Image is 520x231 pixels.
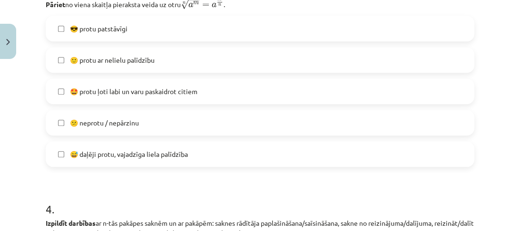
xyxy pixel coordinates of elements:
[188,3,193,8] span: a
[212,3,216,8] span: a
[70,118,139,128] span: 😕 neprotu / nepārzinu
[70,24,128,34] span: 😎 protu patstāvīgi
[218,4,221,6] span: n
[70,87,197,96] span: 🤩 protu ļoti labi un varu paskaidrot citiem
[46,186,474,215] h1: 4 .
[58,26,64,32] input: 😎 protu patstāvīgi
[193,1,199,5] span: m
[202,3,209,7] span: =
[58,151,64,157] input: 😅 daļēji protu, vajadzīga liela palīdzība
[58,88,64,95] input: 🤩 protu ļoti labi un varu paskaidrot citiem
[70,149,188,159] span: 😅 daļēji protu, vajadzīga liela palīdzība
[70,55,155,65] span: 🙂 protu ar nelielu palīdzību
[46,219,96,227] b: Izpildīt darbības
[58,57,64,63] input: 🙂 protu ar nelielu palīdzību
[6,39,10,45] img: icon-close-lesson-0947bae3869378f0d4975bcd49f059093ad1ed9edebbc8119c70593378902aed.svg
[58,120,64,126] input: 😕 neprotu / nepārzinu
